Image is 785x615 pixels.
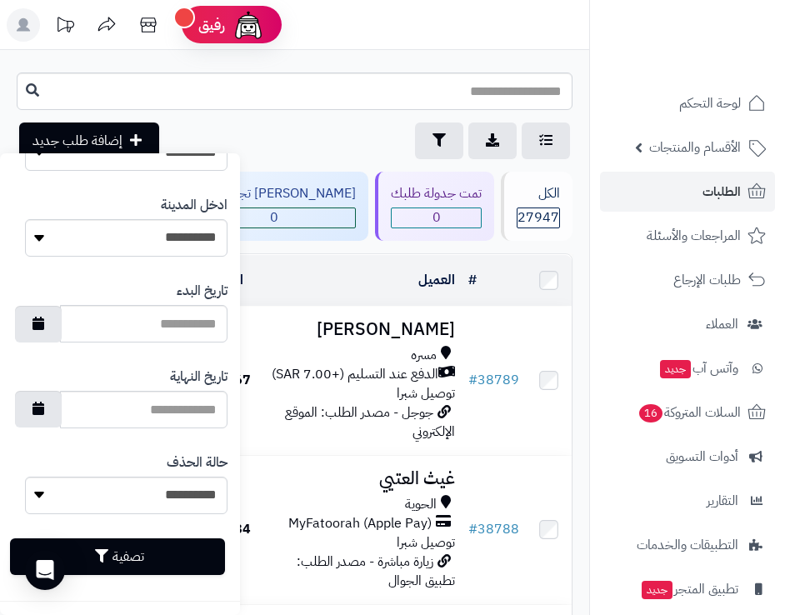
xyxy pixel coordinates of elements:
button: تصفية [10,538,225,575]
span: الحوية [405,495,437,514]
span: زيارة مباشرة - مصدر الطلب: تطبيق الجوال [297,552,455,591]
span: العملاء [706,312,738,336]
a: [PERSON_NAME] تجهيز طلبك 0 [172,172,372,241]
a: طلبات الإرجاع [600,260,775,300]
div: الكل [517,184,560,203]
span: إضافة طلب جديد [32,131,122,151]
span: 0 [392,208,481,227]
a: #38789 [468,370,519,390]
span: تطبيق المتجر [640,577,738,601]
h3: غيث العتيي [265,469,455,488]
a: الطلبات [600,172,775,212]
label: حالة الحذف [167,453,227,472]
span: أدوات التسويق [666,445,738,468]
span: رفيق [198,15,225,35]
a: تطبيق المتجرجديد [600,569,775,609]
label: تاريخ البدء [177,282,227,301]
span: التطبيقات والخدمات [637,533,738,557]
span: التقارير [707,489,738,512]
div: Open Intercom Messenger [25,550,65,590]
span: 0 [192,208,355,227]
a: التقارير [600,481,775,521]
span: وآتس آب [658,357,738,380]
span: الطلبات [702,180,741,203]
a: تحديثات المنصة [44,8,86,46]
a: أدوات التسويق [600,437,775,477]
img: ai-face.png [232,8,265,42]
span: 16 [639,404,662,422]
span: # [468,519,477,539]
a: تمت جدولة طلبك 0 [372,172,497,241]
span: الدفع عند التسليم (+7.00 SAR) [272,365,438,384]
a: العميل [418,270,455,290]
span: المراجعات والأسئلة [647,224,741,247]
a: المراجعات والأسئلة [600,216,775,256]
span: 27947 [517,208,559,227]
a: وآتس آبجديد [600,348,775,388]
span: جديد [642,581,672,599]
span: السلات المتروكة [637,401,741,424]
a: إضافة طلب جديد [19,122,159,159]
span: مسره [411,346,437,365]
a: التطبيقات والخدمات [600,525,775,565]
span: جديد [660,360,691,378]
h3: [PERSON_NAME] [265,320,455,339]
span: طلبات الإرجاع [673,268,741,292]
span: الأقسام والمنتجات [649,136,741,159]
span: # [468,370,477,390]
a: # [468,270,477,290]
span: توصيل شبرا [397,532,455,552]
span: توصيل شبرا [397,383,455,403]
label: تاريخ النهاية [170,367,227,387]
a: الكل27947 [497,172,576,241]
span: MyFatoorah (Apple Pay) [288,514,432,533]
a: السلات المتروكة16 [600,392,775,432]
a: لوحة التحكم [600,83,775,123]
span: جوجل - مصدر الطلب: الموقع الإلكتروني [285,402,455,442]
a: #38788 [468,519,519,539]
span: لوحة التحكم [679,92,741,115]
div: تمت جدولة طلبك [391,184,482,203]
a: العملاء [600,304,775,344]
label: ادخل المدينة [161,196,227,215]
div: [PERSON_NAME] تجهيز طلبك [192,184,356,203]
